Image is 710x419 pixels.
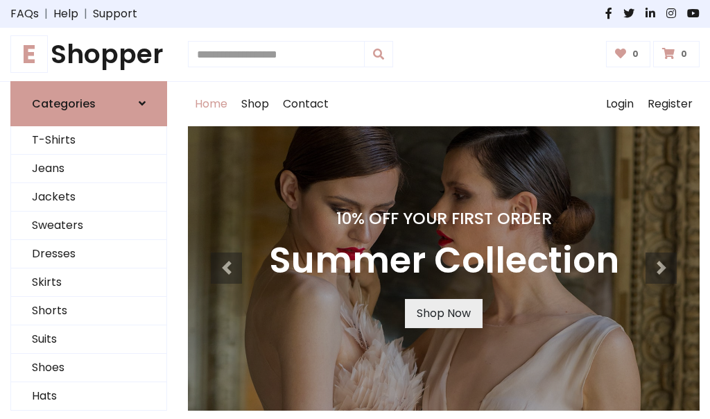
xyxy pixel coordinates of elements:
[188,82,234,126] a: Home
[93,6,137,22] a: Support
[599,82,641,126] a: Login
[11,354,166,382] a: Shoes
[53,6,78,22] a: Help
[269,209,619,228] h4: 10% Off Your First Order
[11,240,166,268] a: Dresses
[10,6,39,22] a: FAQs
[11,183,166,212] a: Jackets
[276,82,336,126] a: Contact
[11,268,166,297] a: Skirts
[269,239,619,282] h3: Summer Collection
[11,212,166,240] a: Sweaters
[10,81,167,126] a: Categories
[10,35,48,73] span: E
[653,41,700,67] a: 0
[11,155,166,183] a: Jeans
[32,97,96,110] h6: Categories
[677,48,691,60] span: 0
[10,39,167,70] a: EShopper
[405,299,483,328] a: Shop Now
[39,6,53,22] span: |
[78,6,93,22] span: |
[11,382,166,411] a: Hats
[629,48,642,60] span: 0
[11,325,166,354] a: Suits
[11,126,166,155] a: T-Shirts
[10,39,167,70] h1: Shopper
[606,41,651,67] a: 0
[11,297,166,325] a: Shorts
[234,82,276,126] a: Shop
[641,82,700,126] a: Register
